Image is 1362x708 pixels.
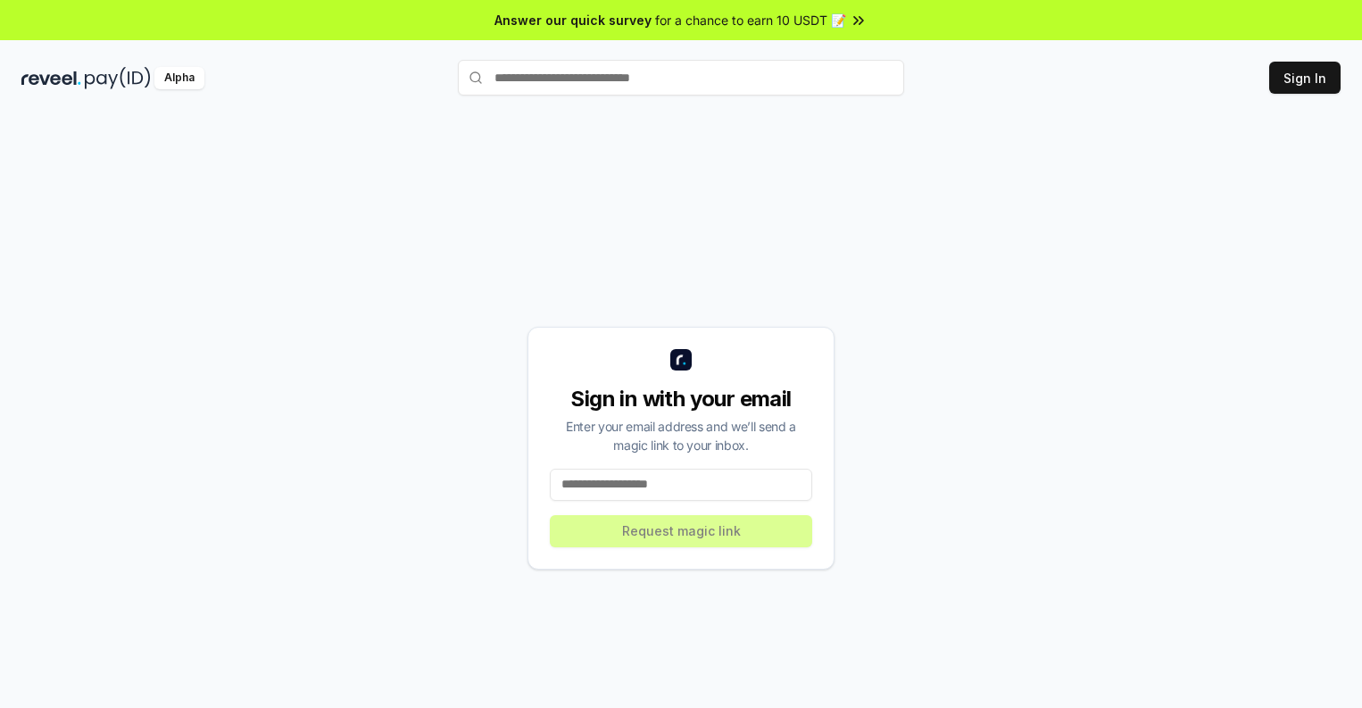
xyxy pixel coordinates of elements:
[655,11,846,29] span: for a chance to earn 10 USDT 📝
[1269,62,1341,94] button: Sign In
[550,417,812,454] div: Enter your email address and we’ll send a magic link to your inbox.
[494,11,652,29] span: Answer our quick survey
[550,385,812,413] div: Sign in with your email
[85,67,151,89] img: pay_id
[670,349,692,371] img: logo_small
[154,67,204,89] div: Alpha
[21,67,81,89] img: reveel_dark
